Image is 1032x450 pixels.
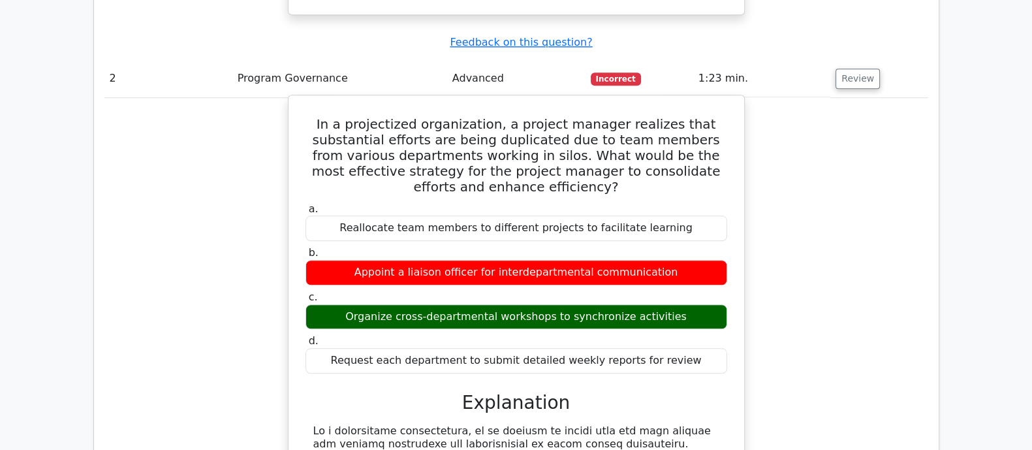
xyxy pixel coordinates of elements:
[305,304,727,330] div: Organize cross-departmental workshops to synchronize activities
[309,334,319,347] span: d.
[313,392,719,414] h3: Explanation
[309,246,319,259] span: b.
[104,60,232,97] td: 2
[232,60,447,97] td: Program Governance
[304,116,728,195] h5: In a projectized organization, a project manager realizes that substantial efforts are being dupl...
[836,69,880,89] button: Review
[305,216,727,241] div: Reallocate team members to different projects to facilitate learning
[693,60,830,97] td: 1:23 min.
[305,260,727,285] div: Appoint a liaison officer for interdepartmental communication
[591,72,641,86] span: Incorrect
[309,291,318,303] span: c.
[447,60,586,97] td: Advanced
[450,36,592,48] a: Feedback on this question?
[309,202,319,215] span: a.
[305,348,727,374] div: Request each department to submit detailed weekly reports for review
